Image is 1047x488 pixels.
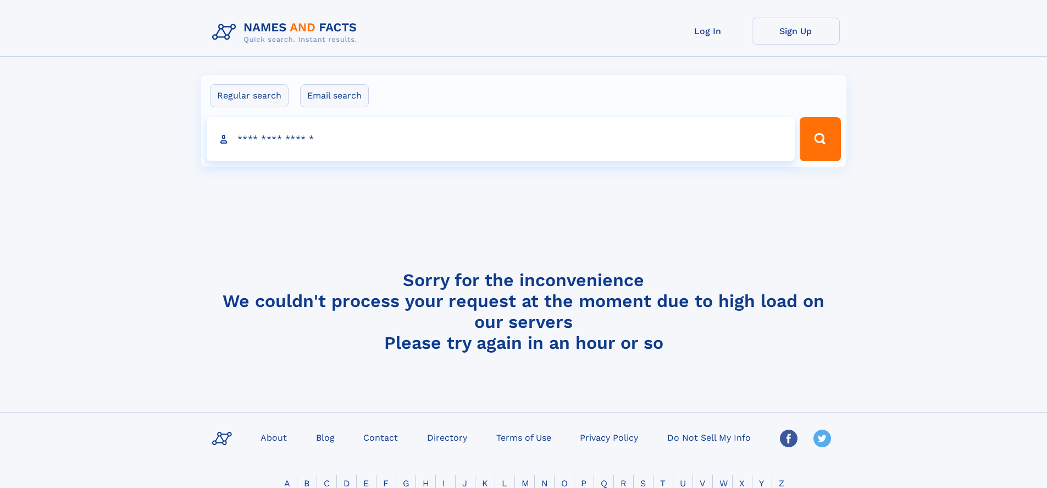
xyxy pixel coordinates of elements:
a: Directory [423,429,472,445]
img: Twitter [813,430,831,447]
img: Facebook [780,430,797,447]
label: Email search [300,84,369,107]
a: Contact [359,429,402,445]
button: Search Button [800,117,840,161]
a: Blog [312,429,339,445]
a: About [256,429,291,445]
a: Do Not Sell My Info [663,429,755,445]
a: Sign Up [752,18,840,45]
img: Logo Names and Facts [208,18,366,47]
a: Privacy Policy [575,429,642,445]
a: Terms of Use [492,429,556,445]
h4: Sorry for the inconvenience We couldn't process your request at the moment due to high load on ou... [208,270,840,353]
a: Log In [664,18,752,45]
label: Regular search [210,84,289,107]
input: search input [207,117,795,161]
